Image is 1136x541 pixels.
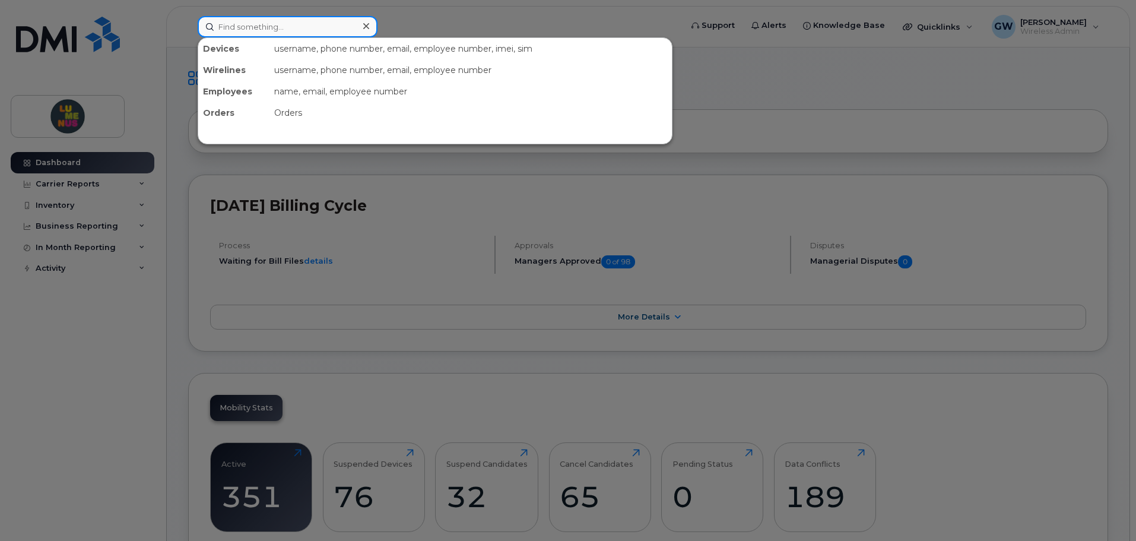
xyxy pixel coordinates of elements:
[198,102,269,124] div: Orders
[269,59,672,81] div: username, phone number, email, employee number
[198,81,269,102] div: Employees
[269,81,672,102] div: name, email, employee number
[198,59,269,81] div: Wirelines
[198,38,269,59] div: Devices
[269,102,672,124] div: Orders
[269,38,672,59] div: username, phone number, email, employee number, imei, sim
